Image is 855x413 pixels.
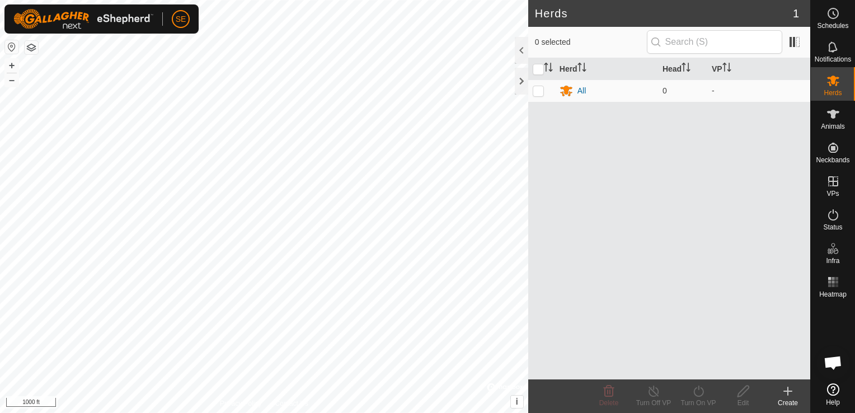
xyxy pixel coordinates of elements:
span: Delete [599,399,619,407]
span: SE [176,13,186,25]
th: Herd [555,58,658,80]
p-sorticon: Activate to sort [722,64,731,73]
p-sorticon: Activate to sort [544,64,553,73]
span: Infra [826,257,839,264]
span: Status [823,224,842,231]
span: Help [826,399,840,406]
span: Herds [824,90,842,96]
div: Turn On VP [676,398,721,408]
a: Contact Us [275,398,308,409]
h2: Herds [535,7,793,20]
span: i [516,397,518,406]
span: Notifications [815,56,851,63]
a: Help [811,379,855,410]
span: 0 [663,86,667,95]
button: – [5,73,18,87]
span: Animals [821,123,845,130]
button: Reset Map [5,40,18,54]
div: Turn Off VP [631,398,676,408]
span: 0 selected [535,36,647,48]
th: Head [658,58,707,80]
p-sorticon: Activate to sort [682,64,690,73]
p-sorticon: Activate to sort [577,64,586,73]
div: Open chat [816,346,850,379]
div: All [577,85,586,97]
td: - [707,79,810,102]
button: i [511,396,523,408]
input: Search (S) [647,30,782,54]
span: Neckbands [816,157,849,163]
span: VPs [826,190,839,197]
div: Create [765,398,810,408]
span: Heatmap [819,291,847,298]
img: Gallagher Logo [13,9,153,29]
a: Privacy Policy [220,398,262,409]
button: + [5,59,18,72]
div: Edit [721,398,765,408]
th: VP [707,58,810,80]
span: 1 [793,5,799,22]
span: Schedules [817,22,848,29]
button: Map Layers [25,41,38,54]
